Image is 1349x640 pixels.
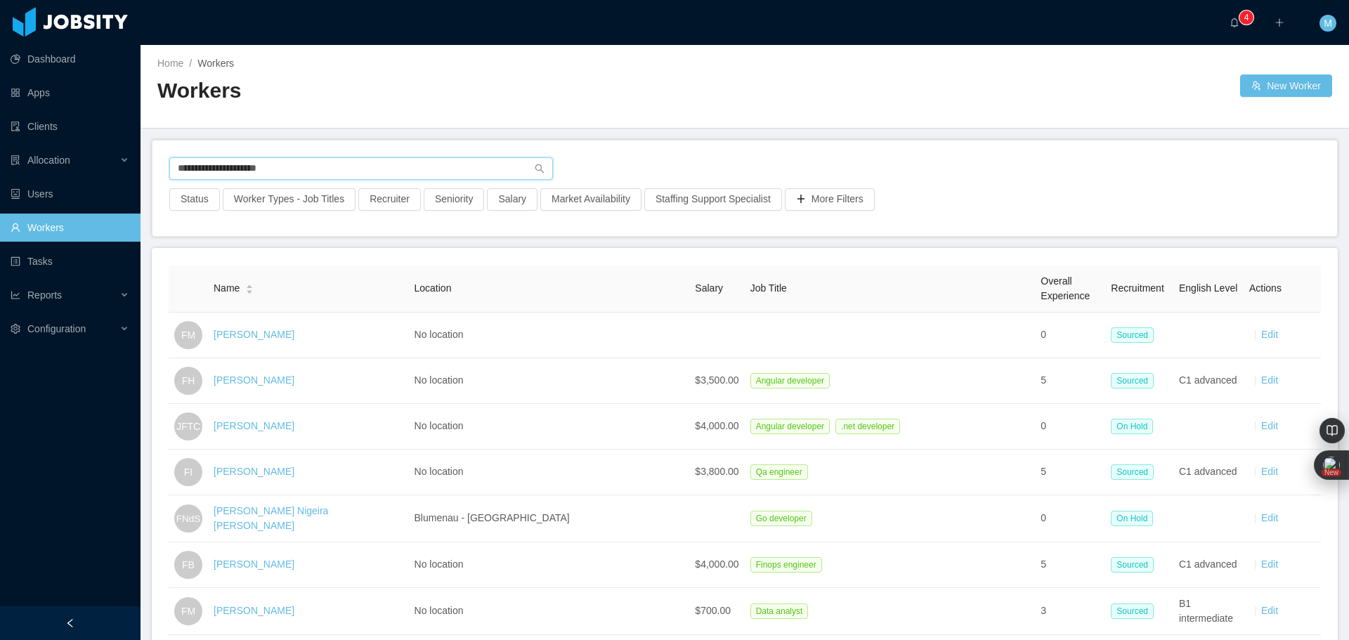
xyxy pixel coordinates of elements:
[785,188,875,211] button: icon: plusMore Filters
[835,419,900,434] span: .net developer
[1261,374,1278,386] a: Edit
[189,58,192,69] span: /
[157,58,183,69] a: Home
[11,324,20,334] i: icon: setting
[695,559,738,570] span: $4,000.00
[409,404,690,450] td: No location
[487,188,537,211] button: Salary
[1035,450,1105,495] td: 5
[1111,603,1154,619] span: Sourced
[1111,559,1159,570] a: Sourced
[1173,450,1244,495] td: C1 advanced
[27,323,86,334] span: Configuration
[11,290,20,300] i: icon: line-chart
[409,450,690,495] td: No location
[214,281,240,296] span: Name
[214,374,294,386] a: [PERSON_NAME]
[750,282,787,294] span: Job Title
[223,188,356,211] button: Worker Types - Job Titles
[176,412,200,440] span: JFTC
[27,155,70,166] span: Allocation
[1111,605,1159,616] a: Sourced
[1111,282,1164,294] span: Recruitment
[214,559,294,570] a: [PERSON_NAME]
[424,188,484,211] button: Seniority
[1111,512,1159,523] a: On Hold
[1111,374,1159,386] a: Sourced
[214,420,294,431] a: [PERSON_NAME]
[1239,11,1253,25] sup: 4
[11,247,129,275] a: icon: profileTasks
[1173,588,1244,635] td: B1 intermediate
[11,79,129,107] a: icon: appstoreApps
[11,112,129,141] a: icon: auditClients
[184,458,193,486] span: FI
[214,605,294,616] a: [PERSON_NAME]
[1035,542,1105,588] td: 5
[409,358,690,404] td: No location
[695,282,723,294] span: Salary
[176,504,201,532] span: FNdS
[750,373,830,388] span: Angular developer
[11,45,129,73] a: icon: pie-chartDashboard
[1261,512,1278,523] a: Edit
[1111,420,1159,431] a: On Hold
[644,188,782,211] button: Staffing Support Specialist
[750,511,812,526] span: Go developer
[1111,557,1154,573] span: Sourced
[1111,464,1154,480] span: Sourced
[11,180,129,208] a: icon: robotUsers
[1261,605,1278,616] a: Edit
[1035,588,1105,635] td: 3
[1111,327,1154,343] span: Sourced
[214,505,328,531] a: [PERSON_NAME] Nigeira [PERSON_NAME]
[1230,18,1239,27] i: icon: bell
[1111,373,1154,388] span: Sourced
[1261,559,1278,570] a: Edit
[1275,18,1284,27] i: icon: plus
[695,466,738,477] span: $3,800.00
[409,313,690,358] td: No location
[246,288,254,292] i: icon: caret-down
[181,321,195,349] span: FM
[1035,358,1105,404] td: 5
[1249,282,1282,294] span: Actions
[1179,282,1237,294] span: English Level
[1035,495,1105,542] td: 0
[1173,358,1244,404] td: C1 advanced
[695,374,738,386] span: $3,500.00
[27,289,62,301] span: Reports
[358,188,421,211] button: Recruiter
[415,282,452,294] span: Location
[214,329,294,340] a: [PERSON_NAME]
[1261,420,1278,431] a: Edit
[246,283,254,287] i: icon: caret-up
[1240,74,1332,97] button: icon: usergroup-addNew Worker
[695,605,731,616] span: $700.00
[1035,404,1105,450] td: 0
[245,282,254,292] div: Sort
[1035,313,1105,358] td: 0
[540,188,641,211] button: Market Availability
[157,77,745,105] h2: Workers
[750,557,822,573] span: Finops engineer
[1244,11,1249,25] p: 4
[409,542,690,588] td: No location
[1261,466,1278,477] a: Edit
[750,603,809,619] span: Data analyst
[182,367,195,395] span: FH
[214,466,294,477] a: [PERSON_NAME]
[1041,275,1090,301] span: Overall Experience
[11,214,129,242] a: icon: userWorkers
[1111,466,1159,477] a: Sourced
[535,164,545,174] i: icon: search
[409,588,690,635] td: No location
[1261,329,1278,340] a: Edit
[750,419,830,434] span: Angular developer
[1111,419,1153,434] span: On Hold
[1324,15,1332,32] span: M
[11,155,20,165] i: icon: solution
[409,495,690,542] td: Blumenau - [GEOGRAPHIC_DATA]
[1111,511,1153,526] span: On Hold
